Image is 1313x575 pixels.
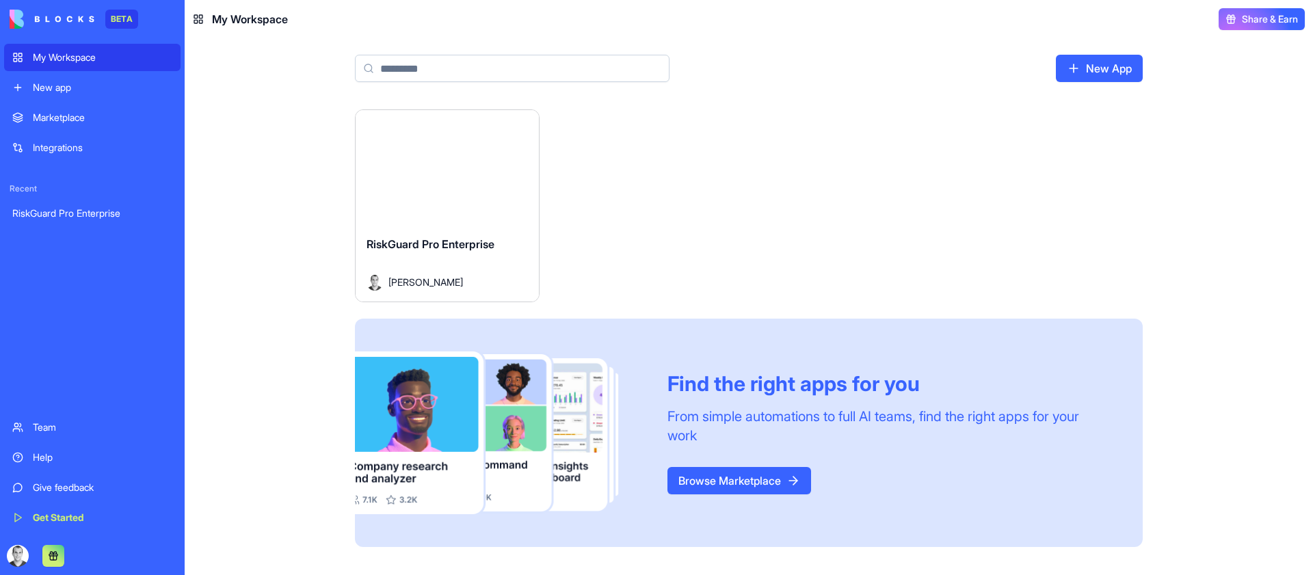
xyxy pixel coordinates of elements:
[388,275,463,289] span: [PERSON_NAME]
[33,481,172,494] div: Give feedback
[33,81,172,94] div: New app
[4,44,181,71] a: My Workspace
[367,237,494,251] span: RiskGuard Pro Enterprise
[7,545,29,567] img: ACg8ocLimp_6YqmMyzuKPoMKKx4D_feVDDcj4z_AXxGS2etZJBfd98c=s96-c
[4,200,181,227] a: RiskGuard Pro Enterprise
[33,511,172,524] div: Get Started
[4,504,181,531] a: Get Started
[1219,8,1305,30] button: Share & Earn
[4,183,181,194] span: Recent
[1242,12,1298,26] span: Share & Earn
[667,467,811,494] a: Browse Marketplace
[667,371,1110,396] div: Find the right apps for you
[4,74,181,101] a: New app
[33,451,172,464] div: Help
[33,141,172,155] div: Integrations
[12,206,172,220] div: RiskGuard Pro Enterprise
[10,10,94,29] img: logo
[105,10,138,29] div: BETA
[355,351,646,515] img: Frame_181_egmpey.png
[4,414,181,441] a: Team
[212,11,288,27] span: My Workspace
[10,10,138,29] a: BETA
[33,111,172,124] div: Marketplace
[4,474,181,501] a: Give feedback
[4,444,181,471] a: Help
[4,134,181,161] a: Integrations
[4,104,181,131] a: Marketplace
[33,51,172,64] div: My Workspace
[367,274,383,291] img: Avatar
[355,109,540,302] a: RiskGuard Pro EnterpriseAvatar[PERSON_NAME]
[1056,55,1143,82] a: New App
[33,420,172,434] div: Team
[667,407,1110,445] div: From simple automations to full AI teams, find the right apps for your work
